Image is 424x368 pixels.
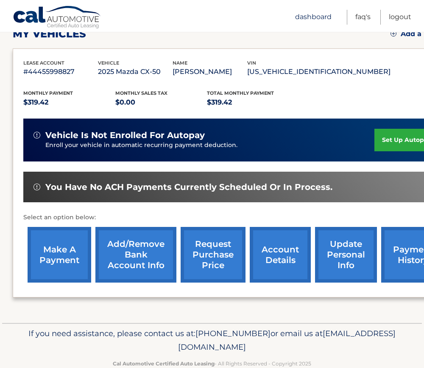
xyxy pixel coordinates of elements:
[15,359,409,368] p: - All Rights Reserved - Copyright 2025
[247,66,391,78] p: [US_VEHICLE_IDENTIFICATION_NUMBER]
[391,31,396,37] img: add.svg
[173,60,187,66] span: name
[23,60,64,66] span: lease account
[28,227,91,283] a: make a payment
[98,66,173,78] p: 2025 Mazda CX-50
[195,328,271,338] span: [PHONE_NUMBER]
[178,328,396,352] span: [EMAIL_ADDRESS][DOMAIN_NAME]
[115,96,207,108] p: $0.00
[45,141,374,150] p: Enroll your vehicle in automatic recurring payment deduction.
[173,66,247,78] p: [PERSON_NAME]
[95,227,176,283] a: Add/Remove bank account info
[250,227,311,283] a: account details
[98,60,119,66] span: vehicle
[23,66,98,78] p: #44455998827
[181,227,245,283] a: request purchase price
[115,90,167,96] span: Monthly sales Tax
[113,360,215,367] strong: Cal Automotive Certified Auto Leasing
[13,28,86,40] h2: my vehicles
[295,10,332,25] a: Dashboard
[15,327,409,354] p: If you need assistance, please contact us at: or email us at
[389,10,411,25] a: Logout
[355,10,371,25] a: FAQ's
[207,96,299,108] p: $319.42
[45,182,332,192] span: You have no ACH payments currently scheduled or in process.
[315,227,377,283] a: update personal info
[207,90,274,96] span: Total Monthly Payment
[23,90,73,96] span: Monthly Payment
[45,130,205,141] span: vehicle is not enrolled for autopay
[33,132,40,139] img: alert-white.svg
[23,96,115,108] p: $319.42
[247,60,256,66] span: vin
[13,6,102,30] a: Cal Automotive
[33,184,40,190] img: alert-white.svg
